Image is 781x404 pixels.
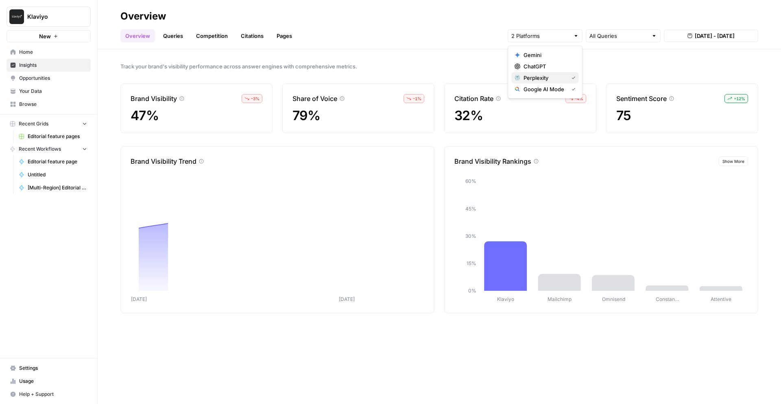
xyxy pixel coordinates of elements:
[589,32,648,40] input: All Queries
[19,364,87,372] span: Settings
[28,133,87,140] span: Editorial feature pages
[524,62,572,70] span: ChatGPT
[524,51,572,59] span: Gemini
[616,108,631,123] span: 75
[7,85,91,98] a: Your Data
[7,362,91,375] a: Settings
[39,32,51,40] span: New
[575,95,583,102] span: – 4 %
[7,375,91,388] a: Usage
[131,108,159,123] span: 47%
[711,296,731,302] tspan: Attentive
[272,29,297,42] a: Pages
[251,95,260,102] span: – 3 %
[9,9,24,24] img: Klaviyo Logo
[131,156,196,166] p: Brand Visibility Trend
[7,72,91,85] a: Opportunities
[465,233,476,239] tspan: 30%
[19,101,87,108] span: Browse
[454,156,531,166] p: Brand Visibility Rankings
[465,178,476,184] tspan: 60%
[454,108,483,123] span: 32%
[734,95,745,102] span: + 12 %
[28,171,87,178] span: Untitled
[131,94,177,103] p: Brand Visibility
[7,98,91,111] a: Browse
[602,296,625,302] tspan: Omnisend
[19,48,87,56] span: Home
[695,32,735,40] span: [DATE] - [DATE]
[19,75,87,82] span: Opportunities
[19,88,87,95] span: Your Data
[158,29,188,42] a: Queries
[524,74,565,82] span: Perplexity
[339,296,355,302] tspan: [DATE]
[292,108,320,123] span: 79%
[524,85,565,93] span: Google AI Mode
[497,296,514,302] tspan: Klaviyo
[19,120,48,127] span: Recent Grids
[454,94,493,103] p: Citation Rate
[236,29,268,42] a: Citations
[120,29,155,42] a: Overview
[467,260,476,266] tspan: 15%
[15,181,91,194] a: [Multi-Region] Editorial feature page
[19,61,87,69] span: Insights
[7,143,91,155] button: Recent Workflows
[7,59,91,72] a: Insights
[15,130,91,143] a: Editorial feature pages
[719,156,748,166] button: Show More
[19,378,87,385] span: Usage
[28,158,87,165] span: Editorial feature page
[413,95,421,102] span: – 1 %
[7,388,91,401] button: Help + Support
[27,13,76,21] span: Klaviyo
[28,184,87,191] span: [Multi-Region] Editorial feature page
[511,32,570,40] input: 2 Platforms
[7,7,91,27] button: Workspace: Klaviyo
[7,118,91,130] button: Recent Grids
[7,46,91,59] a: Home
[616,94,667,103] p: Sentiment Score
[722,158,744,165] span: Show More
[15,155,91,168] a: Editorial feature page
[131,296,147,302] tspan: [DATE]
[19,145,61,153] span: Recent Workflows
[468,288,476,294] tspan: 0%
[120,10,166,23] div: Overview
[292,94,337,103] p: Share of Voice
[465,206,476,212] tspan: 45%
[548,296,572,302] tspan: Mailchimp
[664,30,758,42] button: [DATE] - [DATE]
[15,168,91,181] a: Untitled
[7,30,91,42] button: New
[656,296,679,302] tspan: Constan…
[19,391,87,398] span: Help + Support
[120,62,758,70] span: Track your brand's visibility performance across answer engines with comprehensive metrics.
[191,29,233,42] a: Competition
